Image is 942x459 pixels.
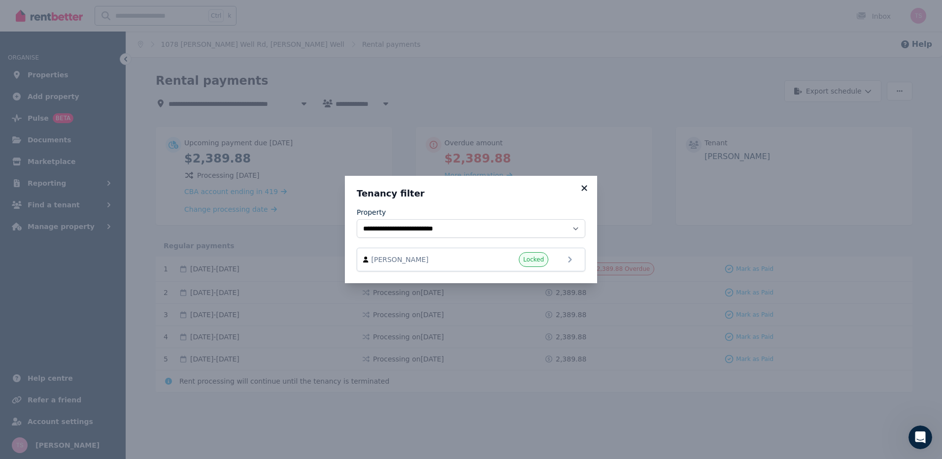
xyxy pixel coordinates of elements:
[371,255,484,264] span: [PERSON_NAME]
[357,248,585,271] a: [PERSON_NAME]Locked
[357,188,585,199] h3: Tenancy filter
[296,4,315,23] button: Collapse window
[357,207,386,217] label: Property
[523,256,544,263] span: Locked
[315,4,333,22] div: Close
[908,426,932,449] iframe: Intercom live chat
[6,4,25,23] button: go back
